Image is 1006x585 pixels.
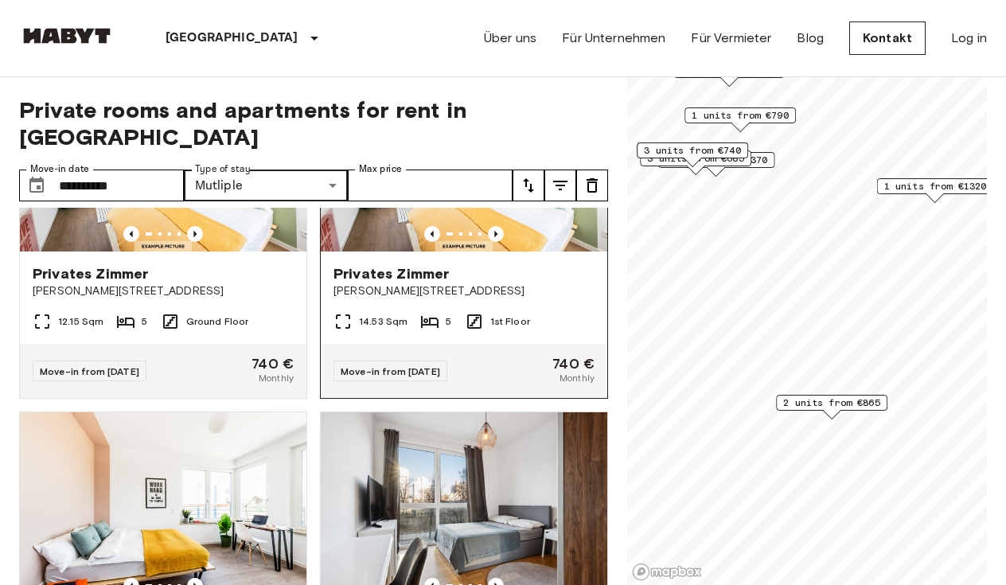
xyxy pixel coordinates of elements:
[195,162,251,176] label: Type of stay
[658,152,775,177] div: Map marker
[560,371,595,385] span: Monthly
[30,162,89,176] label: Move-in date
[123,226,139,242] button: Previous image
[552,357,595,371] span: 740 €
[490,314,530,329] span: 1st Floor
[951,29,987,48] a: Log in
[513,170,544,201] button: tune
[58,314,103,329] span: 12.15 Sqm
[341,365,440,377] span: Move-in from [DATE]
[644,143,741,158] span: 3 units from €740
[33,264,148,283] span: Privates Zimmer
[21,170,53,201] button: Choose date, selected date is 1 Dec 2025
[665,153,768,167] span: 1 units from €1370
[877,178,994,203] div: Map marker
[259,371,294,385] span: Monthly
[684,107,796,132] div: Map marker
[797,29,824,48] a: Blog
[544,170,576,201] button: tune
[849,21,926,55] a: Kontakt
[19,96,608,150] span: Private rooms and apartments for rent in [GEOGRAPHIC_DATA]
[776,395,887,419] div: Map marker
[33,283,294,299] span: [PERSON_NAME][STREET_ADDRESS]
[186,314,249,329] span: Ground Floor
[333,264,449,283] span: Privates Zimmer
[884,179,987,193] span: 1 units from €1320
[333,283,595,299] span: [PERSON_NAME][STREET_ADDRESS]
[166,29,298,48] p: [GEOGRAPHIC_DATA]
[320,60,608,399] a: Marketing picture of unit DE-01-08-004-04QPrevious imagePrevious imagePrivates Zimmer[PERSON_NAME...
[424,226,440,242] button: Previous image
[691,29,771,48] a: Für Vermieter
[142,314,147,329] span: 5
[484,29,536,48] a: Über uns
[251,357,294,371] span: 740 €
[19,60,307,399] a: Marketing picture of unit DE-01-08-001-02QPrevious imagePrevious imagePrivates Zimmer[PERSON_NAME...
[637,142,748,167] div: Map marker
[446,314,451,329] span: 5
[184,170,349,201] div: Mutliple
[359,162,402,176] label: Max price
[562,29,665,48] a: Für Unternehmen
[359,314,407,329] span: 14.53 Sqm
[692,108,789,123] span: 1 units from €790
[40,365,139,377] span: Move-in from [DATE]
[783,396,880,410] span: 2 units from €865
[488,226,504,242] button: Previous image
[19,28,115,44] img: Habyt
[576,170,608,201] button: tune
[632,563,702,581] a: Mapbox logo
[187,226,203,242] button: Previous image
